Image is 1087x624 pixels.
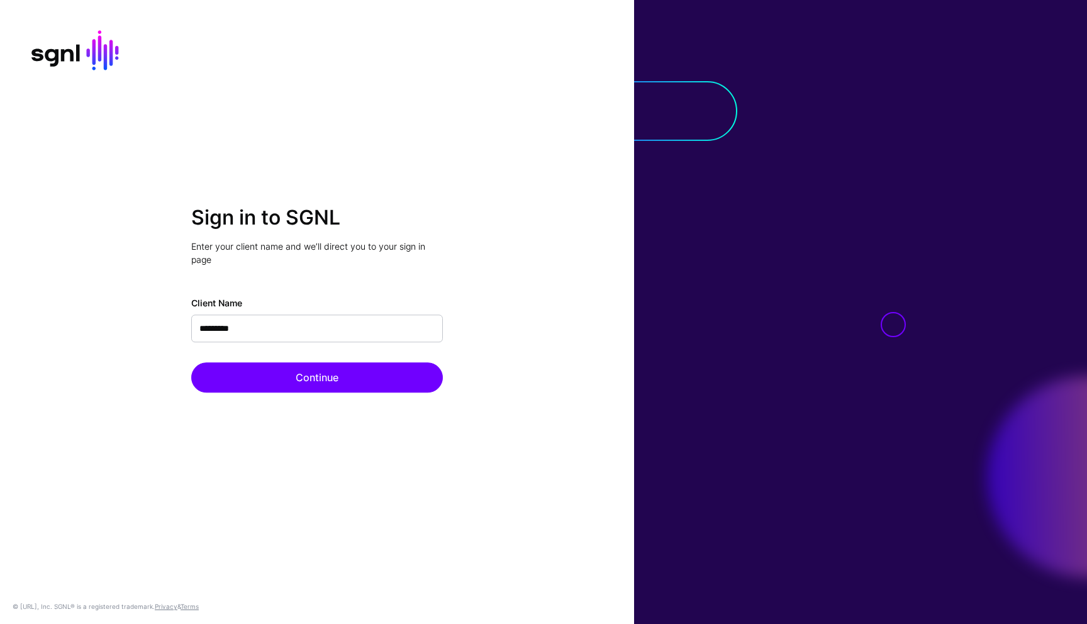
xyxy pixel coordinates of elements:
[181,603,199,610] a: Terms
[191,363,443,393] button: Continue
[155,603,177,610] a: Privacy
[191,240,443,267] p: Enter your client name and we’ll direct you to your sign in page
[191,297,242,310] label: Client Name
[191,206,443,230] h2: Sign in to SGNL
[13,601,199,611] div: © [URL], Inc. SGNL® is a registered trademark. &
